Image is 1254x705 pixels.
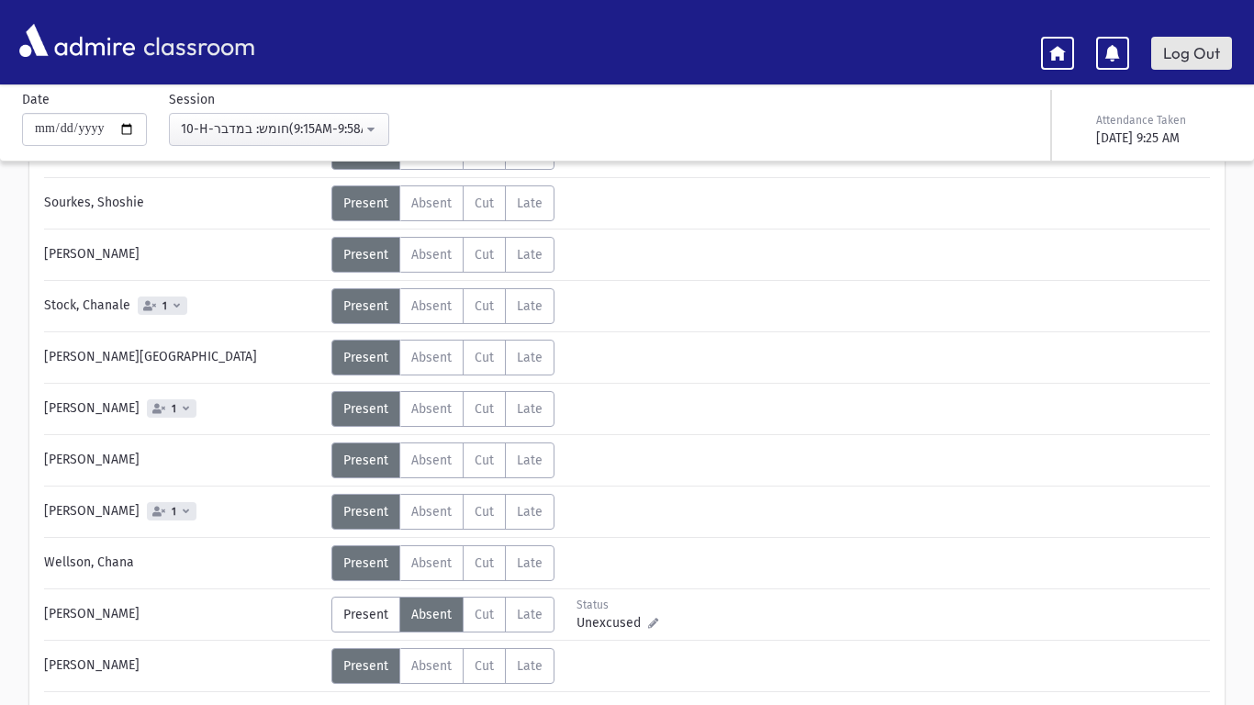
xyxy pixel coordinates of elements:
[35,288,331,324] div: Stock, Chanale
[35,340,331,375] div: [PERSON_NAME][GEOGRAPHIC_DATA]
[343,401,388,417] span: Present
[331,597,554,632] div: AttTypes
[475,247,494,263] span: Cut
[343,247,388,263] span: Present
[475,401,494,417] span: Cut
[35,185,331,221] div: Sourkes, Shoshie
[517,401,543,417] span: Late
[411,504,452,520] span: Absent
[343,504,388,520] span: Present
[331,648,554,684] div: AttTypes
[517,504,543,520] span: Late
[475,298,494,314] span: Cut
[35,597,331,632] div: [PERSON_NAME]
[331,185,554,221] div: AttTypes
[475,453,494,468] span: Cut
[475,196,494,211] span: Cut
[168,403,180,415] span: 1
[1096,129,1228,148] div: [DATE] 9:25 AM
[517,607,543,622] span: Late
[15,19,140,62] img: AdmirePro
[331,237,554,273] div: AttTypes
[331,494,554,530] div: AttTypes
[169,90,215,109] label: Session
[475,350,494,365] span: Cut
[517,247,543,263] span: Late
[411,555,452,571] span: Absent
[411,196,452,211] span: Absent
[517,298,543,314] span: Late
[159,300,171,312] span: 1
[35,648,331,684] div: [PERSON_NAME]
[343,658,388,674] span: Present
[331,288,554,324] div: AttTypes
[169,113,389,146] button: 10-H-חומש: במדבר(9:15AM-9:58AM)
[343,453,388,468] span: Present
[411,247,452,263] span: Absent
[475,555,494,571] span: Cut
[475,658,494,674] span: Cut
[517,453,543,468] span: Late
[411,298,452,314] span: Absent
[35,494,331,530] div: [PERSON_NAME]
[35,391,331,427] div: [PERSON_NAME]
[517,350,543,365] span: Late
[411,453,452,468] span: Absent
[577,613,648,632] span: Unexcused
[35,442,331,478] div: [PERSON_NAME]
[331,340,554,375] div: AttTypes
[343,350,388,365] span: Present
[140,17,255,65] span: classroom
[343,298,388,314] span: Present
[475,504,494,520] span: Cut
[1096,112,1228,129] div: Attendance Taken
[411,350,452,365] span: Absent
[331,442,554,478] div: AttTypes
[411,658,452,674] span: Absent
[343,196,388,211] span: Present
[577,597,658,613] div: Status
[181,119,363,139] div: 10-H-חומש: במדבר(9:15AM-9:58AM)
[168,506,180,518] span: 1
[517,555,543,571] span: Late
[22,90,50,109] label: Date
[35,237,331,273] div: [PERSON_NAME]
[331,391,554,427] div: AttTypes
[1151,37,1232,70] a: Log Out
[475,607,494,622] span: Cut
[411,401,452,417] span: Absent
[411,607,452,622] span: Absent
[343,607,388,622] span: Present
[517,196,543,211] span: Late
[35,545,331,581] div: Wellson, Chana
[331,545,554,581] div: AttTypes
[343,555,388,571] span: Present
